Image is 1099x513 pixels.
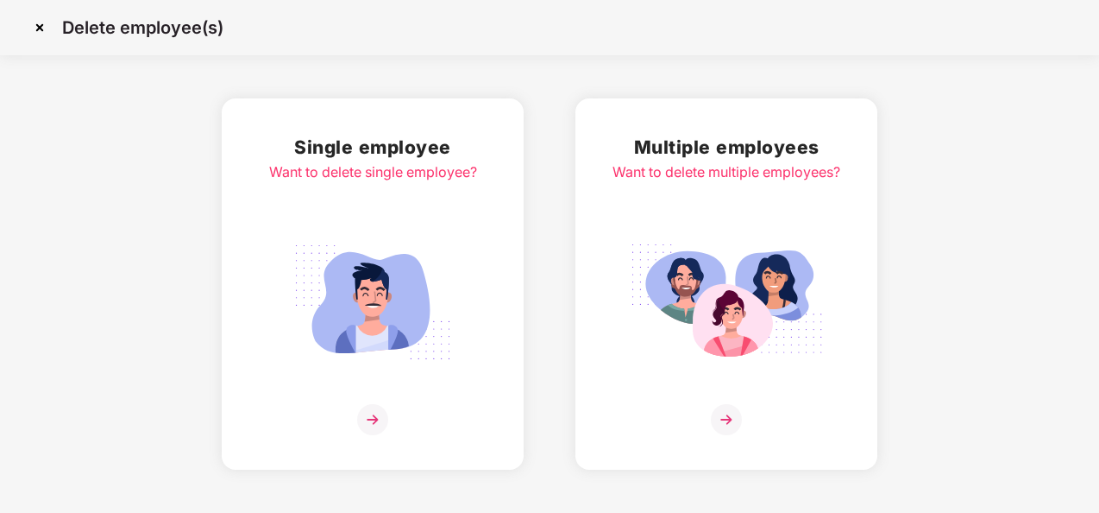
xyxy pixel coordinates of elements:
div: Want to delete multiple employees? [612,161,840,183]
img: svg+xml;base64,PHN2ZyB4bWxucz0iaHR0cDovL3d3dy53My5vcmcvMjAwMC9zdmciIHdpZHRoPSIzNiIgaGVpZ2h0PSIzNi... [357,404,388,435]
img: svg+xml;base64,PHN2ZyB4bWxucz0iaHR0cDovL3d3dy53My5vcmcvMjAwMC9zdmciIGlkPSJTaW5nbGVfZW1wbG95ZWUiIH... [276,235,469,370]
h2: Multiple employees [612,133,840,161]
img: svg+xml;base64,PHN2ZyB4bWxucz0iaHR0cDovL3d3dy53My5vcmcvMjAwMC9zdmciIHdpZHRoPSIzNiIgaGVpZ2h0PSIzNi... [711,404,742,435]
h2: Single employee [269,133,477,161]
img: svg+xml;base64,PHN2ZyBpZD0iQ3Jvc3MtMzJ4MzIiIHhtbG5zPSJodHRwOi8vd3d3LnczLm9yZy8yMDAwL3N2ZyIgd2lkdG... [26,14,53,41]
img: svg+xml;base64,PHN2ZyB4bWxucz0iaHR0cDovL3d3dy53My5vcmcvMjAwMC9zdmciIGlkPSJNdWx0aXBsZV9lbXBsb3llZS... [630,235,823,370]
div: Want to delete single employee? [269,161,477,183]
p: Delete employee(s) [62,17,223,38]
